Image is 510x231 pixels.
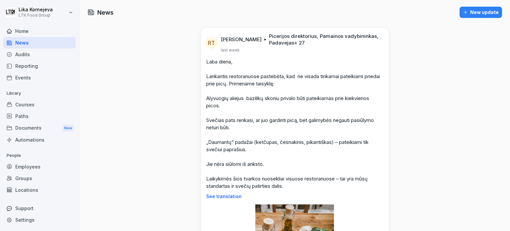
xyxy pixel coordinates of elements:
[3,214,76,226] a: Settings
[221,48,240,53] p: last week
[206,194,383,199] p: See translation
[3,88,76,99] p: Library
[3,99,76,110] a: Courses
[206,58,383,190] p: Laba diena, Lankantis restoranuose pastebėta, kad ne visada tinkamai pateikiami priedai prie picų...
[3,122,76,134] div: Documents
[3,37,76,49] a: News
[3,60,76,72] a: Reporting
[269,33,381,46] p: Picerijos direktorius, Pamainos vadybininkas, Padavejas + 27
[463,9,499,16] div: New update
[3,72,76,83] a: Events
[221,36,262,43] p: [PERSON_NAME]
[3,184,76,196] a: Locations
[3,202,76,214] div: Support
[460,7,502,18] button: New update
[3,134,76,146] a: Automations
[62,124,74,132] div: New
[3,150,76,161] p: People
[19,7,53,13] p: Lika Kornejeva
[3,173,76,184] a: Groups
[3,161,76,173] a: Employees
[206,37,217,49] div: RT
[3,49,76,60] a: Audits
[19,13,53,18] p: LTK Food Group
[3,122,76,134] a: DocumentsNew
[3,110,76,122] a: Paths
[3,25,76,37] a: Home
[97,8,114,17] h1: News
